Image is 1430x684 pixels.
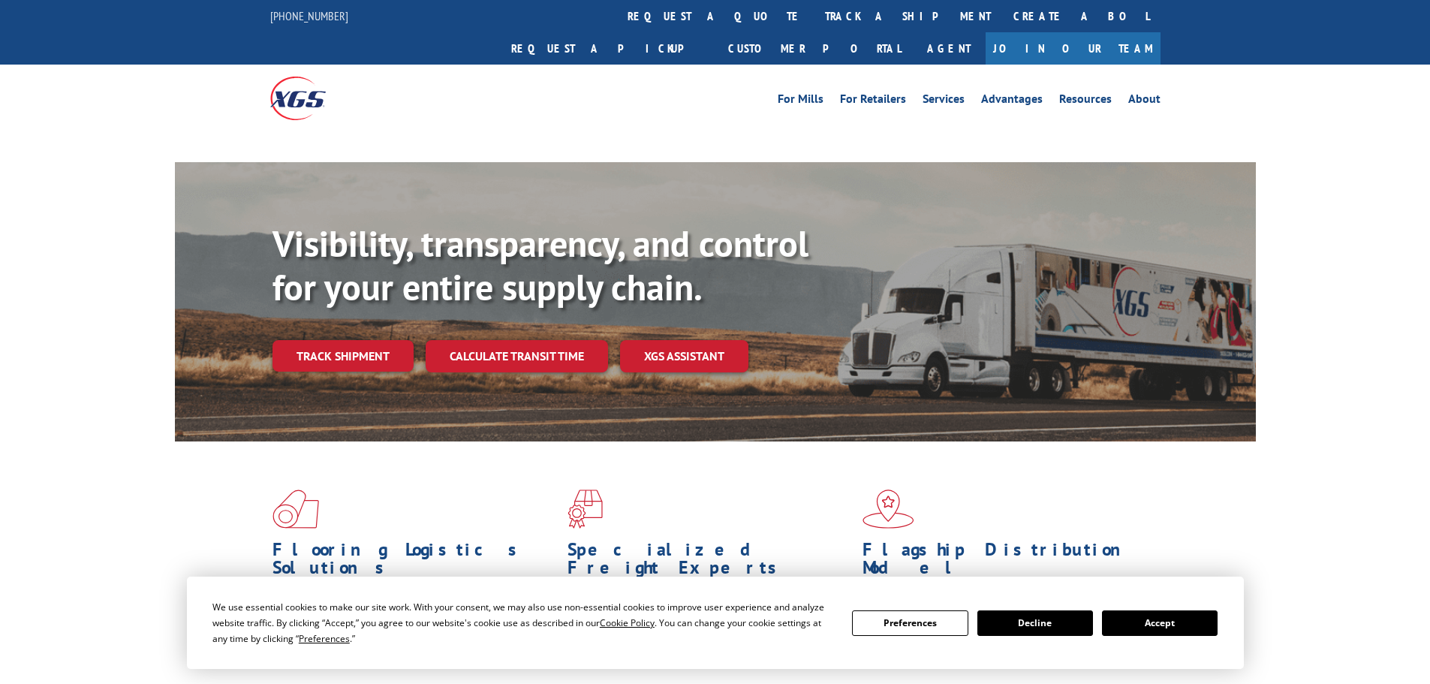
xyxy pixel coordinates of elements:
[863,490,914,529] img: xgs-icon-flagship-distribution-model-red
[1128,93,1161,110] a: About
[863,541,1146,584] h1: Flagship Distribution Model
[923,93,965,110] a: Services
[567,541,851,584] h1: Specialized Freight Experts
[272,340,414,372] a: Track shipment
[977,610,1093,636] button: Decline
[986,32,1161,65] a: Join Our Team
[981,93,1043,110] a: Advantages
[600,616,655,629] span: Cookie Policy
[778,93,823,110] a: For Mills
[567,490,603,529] img: xgs-icon-focused-on-flooring-red
[1059,93,1112,110] a: Resources
[426,340,608,372] a: Calculate transit time
[272,541,556,584] h1: Flooring Logistics Solutions
[187,577,1244,669] div: Cookie Consent Prompt
[272,220,808,310] b: Visibility, transparency, and control for your entire supply chain.
[620,340,748,372] a: XGS ASSISTANT
[299,632,350,645] span: Preferences
[500,32,717,65] a: Request a pickup
[852,610,968,636] button: Preferences
[717,32,912,65] a: Customer Portal
[912,32,986,65] a: Agent
[1102,610,1218,636] button: Accept
[270,8,348,23] a: [PHONE_NUMBER]
[840,93,906,110] a: For Retailers
[212,599,834,646] div: We use essential cookies to make our site work. With your consent, we may also use non-essential ...
[272,490,319,529] img: xgs-icon-total-supply-chain-intelligence-red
